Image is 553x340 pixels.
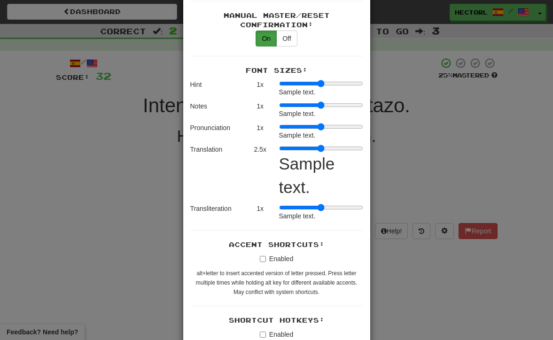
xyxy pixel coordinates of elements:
button: Off [276,31,297,46]
div: Sample text. [279,152,363,199]
div: Translation [190,145,246,199]
div: Sample text. [279,87,363,97]
div: Notes [190,101,246,118]
div: 2.5 x [246,145,274,199]
div: Pronunciation [190,123,246,140]
div: 1 x [246,204,274,221]
div: 1 x [246,101,274,118]
div: Font Sizes: [190,66,363,75]
div: 1 x [246,123,274,140]
input: Enabled [260,332,266,338]
div: Shortcut Hotkeys: [190,316,363,325]
div: Sample text. [279,109,363,118]
label: Enabled [260,330,293,339]
div: Hint [190,80,246,97]
div: Manual Master/Reset Confirmation: [190,11,363,30]
small: alt+letter to insert accented version of letter pressed. Press letter multiple times while holdin... [196,270,357,295]
div: 1 x [246,80,274,97]
div: Sample text. [279,211,363,221]
div: Sample text. [279,131,363,140]
div: Transliteration [190,204,246,221]
div: Accent Shortcuts: [190,240,363,249]
label: Enabled [260,254,293,263]
button: On [256,31,277,46]
input: Enabled [260,256,266,262]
